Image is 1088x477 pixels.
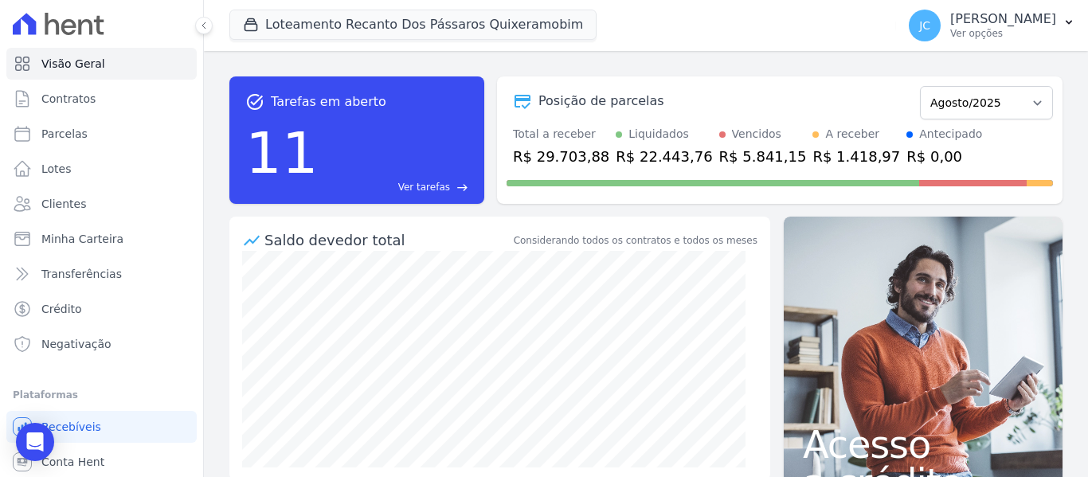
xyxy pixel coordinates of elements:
[803,425,1043,463] span: Acesso
[6,83,197,115] a: Contratos
[6,328,197,360] a: Negativação
[825,126,879,143] div: A receber
[41,161,72,177] span: Lotes
[919,20,930,31] span: JC
[906,146,982,167] div: R$ 0,00
[41,336,112,352] span: Negativação
[6,258,197,290] a: Transferências
[398,180,450,194] span: Ver tarefas
[719,146,807,167] div: R$ 5.841,15
[245,92,264,111] span: task_alt
[6,411,197,443] a: Recebíveis
[538,92,664,111] div: Posição de parcelas
[812,146,900,167] div: R$ 1.418,97
[325,180,468,194] a: Ver tarefas east
[6,118,197,150] a: Parcelas
[13,385,190,405] div: Plataformas
[950,11,1056,27] p: [PERSON_NAME]
[6,223,197,255] a: Minha Carteira
[41,266,122,282] span: Transferências
[41,91,96,107] span: Contratos
[41,454,104,470] span: Conta Hent
[229,10,597,40] button: Loteamento Recanto Dos Pássaros Quixeramobim
[41,126,88,142] span: Parcelas
[41,301,82,317] span: Crédito
[628,126,689,143] div: Liquidados
[513,146,609,167] div: R$ 29.703,88
[6,48,197,80] a: Visão Geral
[41,196,86,212] span: Clientes
[41,419,101,435] span: Recebíveis
[896,3,1088,48] button: JC [PERSON_NAME] Ver opções
[16,423,54,461] div: Open Intercom Messenger
[6,293,197,325] a: Crédito
[950,27,1056,40] p: Ver opções
[732,126,781,143] div: Vencidos
[456,182,468,194] span: east
[514,233,757,248] div: Considerando todos os contratos e todos os meses
[513,126,609,143] div: Total a receber
[6,153,197,185] a: Lotes
[6,188,197,220] a: Clientes
[41,56,105,72] span: Visão Geral
[264,229,511,251] div: Saldo devedor total
[271,92,386,111] span: Tarefas em aberto
[245,111,319,194] div: 11
[616,146,712,167] div: R$ 22.443,76
[919,126,982,143] div: Antecipado
[41,231,123,247] span: Minha Carteira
